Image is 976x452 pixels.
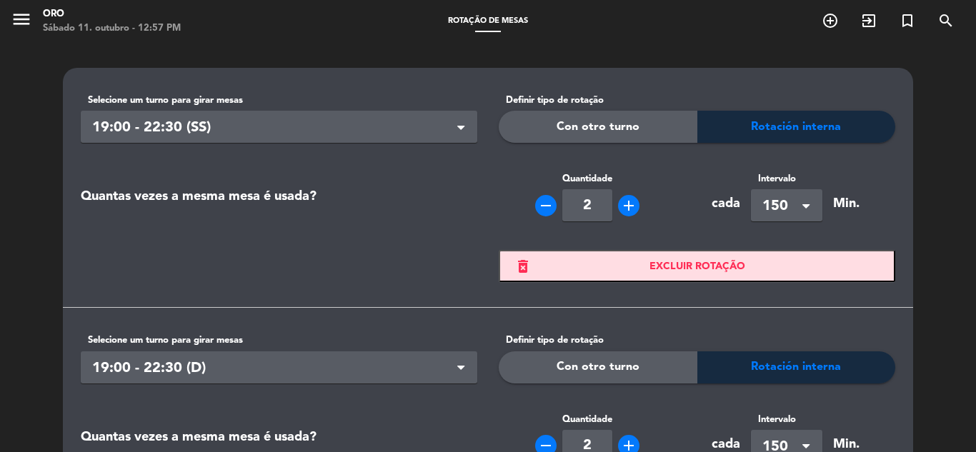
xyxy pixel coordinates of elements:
label: Intervalo [751,412,822,427]
i: turned_in_not [899,12,916,29]
span: Min. [833,436,860,452]
label: Intervalo [751,171,822,186]
i: menu [11,9,32,30]
span: 19:00 - 22:30 (D) [92,357,454,381]
div: Oro [43,7,181,21]
div: Definir tipo de rotação [499,333,895,348]
span: Rotación interna [751,118,841,136]
span: Con otro turno [557,118,639,136]
span: Quantas vezes a mesma mesa é usada? [81,429,317,445]
label: Quantidade [562,171,612,186]
span: Rotación interna [751,358,841,376]
span: cada [712,436,740,452]
i: add [620,197,637,214]
label: Selecione um turno para girar mesas [81,333,477,348]
span: cada [712,196,740,211]
span: Con otro turno [557,358,639,376]
div: Sábado 11. outubro - 12:57 PM [43,21,181,36]
span: Rotação de mesas [441,17,535,25]
span: 150 [762,195,800,219]
i: remove [537,197,554,214]
span: delete_forever [514,258,532,275]
span: Quantas vezes a mesma mesa é usada? [81,189,317,204]
label: Selecione um turno para girar mesas [81,93,477,108]
i: search [937,12,955,29]
span: Excluir rotação [649,258,745,275]
i: exit_to_app [860,12,877,29]
span: Min. [833,196,860,211]
label: Quantidade [562,412,612,427]
span: 19:00 - 22:30 (SS) [92,116,454,140]
i: add_circle_outline [822,12,839,29]
div: Definir tipo de rotação [499,93,895,108]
